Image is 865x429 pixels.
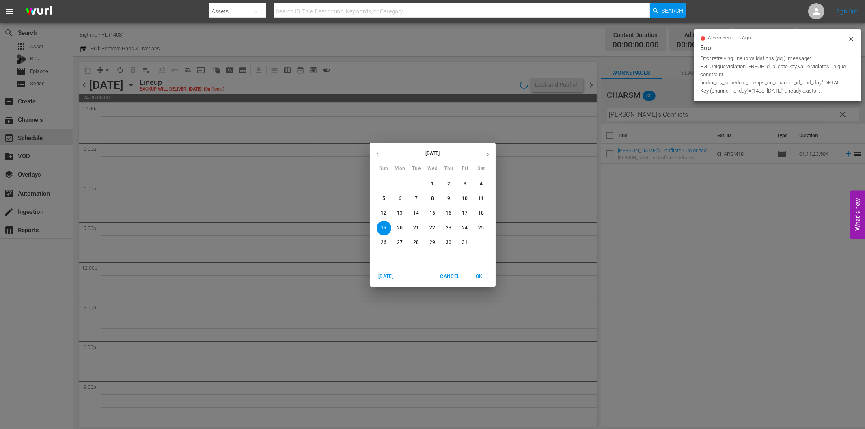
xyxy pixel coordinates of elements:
[662,3,683,18] span: Search
[478,195,484,202] p: 11
[5,6,15,16] span: menu
[442,165,456,173] span: Thu
[474,177,489,192] button: 4
[458,192,472,206] button: 10
[474,221,489,235] button: 25
[446,224,451,231] p: 23
[381,224,386,231] p: 19
[458,177,472,192] button: 3
[393,221,408,235] button: 20
[373,270,399,283] button: [DATE]
[440,272,459,281] span: Cancel
[381,210,386,217] p: 12
[409,206,424,221] button: 14
[413,239,419,246] p: 28
[425,221,440,235] button: 22
[462,195,468,202] p: 10
[413,224,419,231] p: 21
[377,165,391,173] span: Sun
[458,221,472,235] button: 24
[480,181,483,188] p: 4
[409,192,424,206] button: 7
[399,195,401,202] p: 6
[474,206,489,221] button: 18
[429,239,435,246] p: 29
[409,235,424,250] button: 28
[429,210,435,217] p: 15
[466,270,492,283] button: OK
[425,192,440,206] button: 8
[393,192,408,206] button: 6
[478,224,484,231] p: 25
[464,181,466,188] p: 3
[386,150,480,157] p: [DATE]
[447,195,450,202] p: 9
[393,165,408,173] span: Mon
[700,54,846,95] div: Error retreiving lineup validations (gql): message: PG::UniqueViolation: ERROR: duplicate key val...
[458,235,472,250] button: 31
[458,206,472,221] button: 17
[376,272,396,281] span: [DATE]
[442,192,456,206] button: 9
[462,210,468,217] p: 17
[425,235,440,250] button: 29
[425,177,440,192] button: 1
[431,195,434,202] p: 8
[382,195,385,202] p: 5
[377,206,391,221] button: 12
[836,8,857,15] a: Sign Out
[409,221,424,235] button: 21
[425,165,440,173] span: Wed
[377,235,391,250] button: 26
[429,224,435,231] p: 22
[19,2,58,21] img: ans4CAIJ8jUAAAAAAAAAAAAAAAAAAAAAAAAgQb4GAAAAAAAAAAAAAAAAAAAAAAAAJMjXAAAAAAAAAAAAAAAAAAAAAAAAgAT5G...
[446,210,451,217] p: 16
[446,239,451,246] p: 30
[377,221,391,235] button: 19
[447,181,450,188] p: 2
[442,206,456,221] button: 16
[474,165,489,173] span: Sat
[397,210,403,217] p: 13
[442,235,456,250] button: 30
[397,239,403,246] p: 27
[462,224,468,231] p: 24
[474,192,489,206] button: 11
[850,190,865,239] button: Open Feedback Widget
[478,210,484,217] p: 18
[377,192,391,206] button: 5
[413,210,419,217] p: 14
[397,224,403,231] p: 20
[381,239,386,246] p: 26
[425,206,440,221] button: 15
[442,177,456,192] button: 2
[415,195,418,202] p: 7
[437,270,463,283] button: Cancel
[409,165,424,173] span: Tue
[431,181,434,188] p: 1
[700,43,854,53] div: Error
[393,206,408,221] button: 13
[393,235,408,250] button: 27
[470,272,489,281] span: OK
[462,239,468,246] p: 31
[458,165,472,173] span: Fri
[442,221,456,235] button: 23
[708,35,751,41] span: a few seconds ago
